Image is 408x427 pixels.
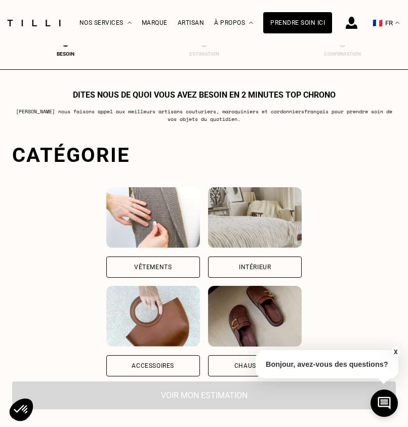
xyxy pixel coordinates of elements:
div: Confirmation [322,51,363,57]
img: Accessoires [106,286,200,347]
div: Catégorie [12,143,396,167]
p: [PERSON_NAME] nous faisons appel aux meilleurs artisans couturiers , maroquiniers et cordonniers ... [12,108,396,123]
a: Artisan [178,19,205,26]
div: Nos services [79,1,132,46]
img: Logo du service de couturière Tilli [4,20,64,26]
img: menu déroulant [395,22,399,24]
a: Prendre soin ici [263,12,332,33]
div: Estimation [184,51,224,57]
div: Accessoires [132,363,174,369]
div: Vêtements [134,264,172,270]
img: Menu déroulant [128,22,132,24]
img: icône connexion [346,17,357,29]
div: À propos [214,1,253,46]
button: 🇫🇷 FR [368,1,404,46]
img: Vêtements [106,187,200,248]
div: Chaussures [234,363,276,369]
h1: Dites nous de quoi vous avez besoin en 2 minutes top chrono [73,90,336,100]
img: Chaussures [208,286,302,347]
div: Intérieur [239,264,271,270]
button: X [390,347,400,358]
img: Intérieur [208,187,302,248]
span: 🇫🇷 [373,18,383,28]
img: Menu déroulant à propos [249,22,253,24]
a: Marque [142,19,168,26]
div: Besoin [45,51,86,57]
p: Bonjour, avez-vous des questions? [256,350,398,378]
